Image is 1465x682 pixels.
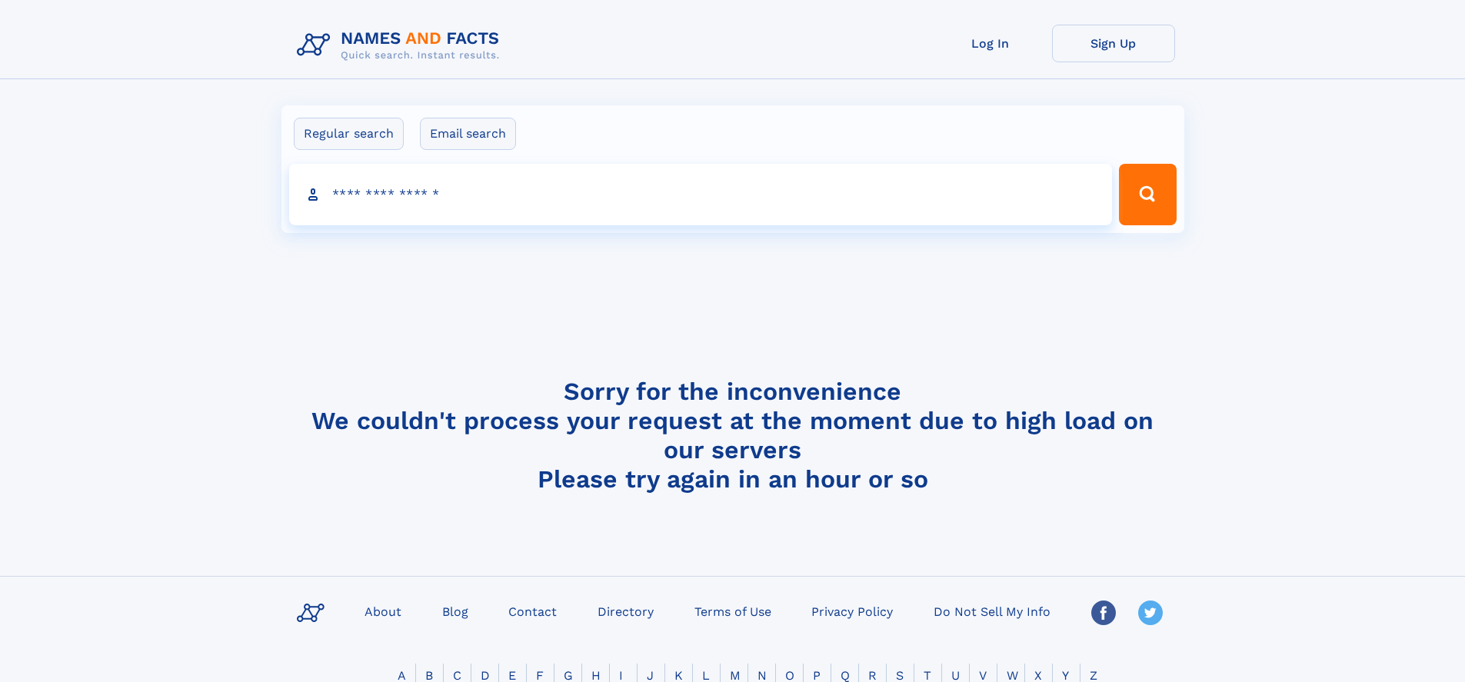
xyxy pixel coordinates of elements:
img: Twitter [1138,600,1163,625]
a: About [358,600,408,622]
label: Email search [420,118,516,150]
a: Do Not Sell My Info [927,600,1057,622]
a: Log In [929,25,1052,62]
a: Privacy Policy [805,600,899,622]
img: Facebook [1091,600,1116,625]
a: Blog [436,600,474,622]
h4: Sorry for the inconvenience We couldn't process your request at the moment due to high load on ou... [291,377,1175,494]
a: Sign Up [1052,25,1175,62]
a: Contact [502,600,563,622]
label: Regular search [294,118,404,150]
input: search input [289,164,1113,225]
a: Directory [591,600,660,622]
img: Logo Names and Facts [291,25,512,66]
a: Terms of Use [688,600,777,622]
button: Search Button [1119,164,1176,225]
